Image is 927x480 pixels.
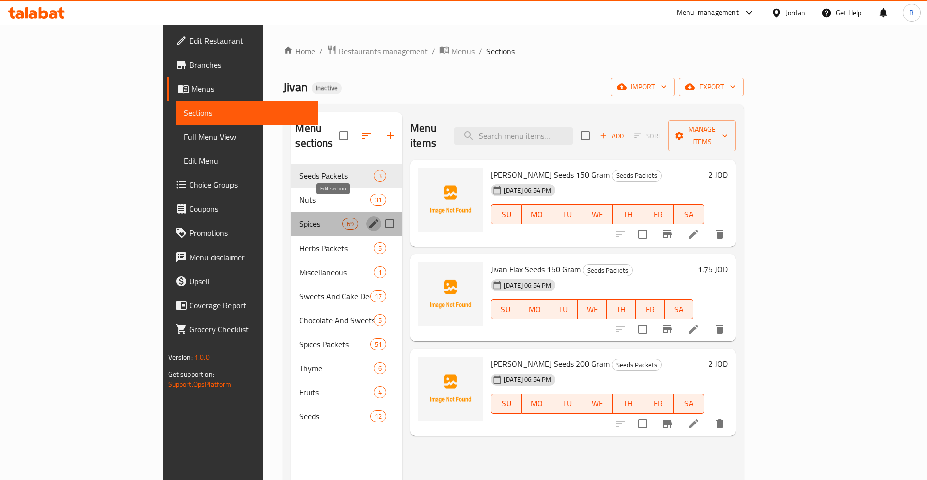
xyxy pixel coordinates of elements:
[319,45,323,57] li: /
[619,81,667,93] span: import
[371,412,386,421] span: 12
[167,29,318,53] a: Edit Restaurant
[643,394,674,414] button: FR
[167,293,318,317] a: Coverage Report
[167,221,318,245] a: Promotions
[410,121,442,151] h2: Menu items
[500,375,555,384] span: [DATE] 06:54 PM
[374,242,386,254] div: items
[370,194,386,206] div: items
[176,101,318,125] a: Sections
[556,207,579,222] span: TU
[612,170,662,182] div: Seeds Packets
[596,128,628,144] button: Add
[299,170,374,182] span: Seeds Packets
[418,357,483,421] img: Jivan Quinoa Seeds 200 Gram
[327,45,428,58] a: Restaurants management
[299,410,370,422] div: Seeds
[189,35,310,47] span: Edit Restaurant
[586,207,609,222] span: WE
[668,120,736,151] button: Manage items
[370,338,386,350] div: items
[167,77,318,101] a: Menus
[786,7,805,18] div: Jordan
[291,260,402,284] div: Miscellaneous1
[665,299,694,319] button: SA
[628,128,668,144] span: Select section first
[176,149,318,173] a: Edit Menu
[184,155,310,167] span: Edit Menu
[432,45,435,57] li: /
[374,266,386,278] div: items
[374,364,386,373] span: 6
[291,212,402,236] div: Spices69edit
[374,362,386,374] div: items
[299,242,374,254] div: Herbs Packets
[500,186,555,195] span: [DATE] 06:54 PM
[378,124,402,148] button: Add section
[611,302,632,317] span: TH
[687,81,736,93] span: export
[708,412,732,436] button: delete
[708,357,728,371] h6: 2 JOD
[674,204,705,224] button: SA
[299,290,370,302] div: Sweets And Cake Decoration Packets
[370,410,386,422] div: items
[354,124,378,148] span: Sort sections
[553,302,574,317] span: TU
[643,204,674,224] button: FR
[655,317,679,341] button: Branch-specific-item
[374,268,386,277] span: 1
[575,125,596,146] span: Select section
[299,218,342,230] span: Spices
[617,207,639,222] span: TH
[583,265,632,276] span: Seeds Packets
[655,222,679,247] button: Branch-specific-item
[647,207,670,222] span: FR
[283,45,744,58] nav: breadcrumb
[582,204,613,224] button: WE
[617,396,639,411] span: TH
[184,131,310,143] span: Full Menu View
[687,228,700,241] a: Edit menu item
[598,130,625,142] span: Add
[291,188,402,212] div: Nuts31
[491,356,610,371] span: [PERSON_NAME] Seeds 200 Gram
[374,171,386,181] span: 3
[291,284,402,308] div: Sweets And Cake Decoration Packets17
[676,123,728,148] span: Manage items
[612,359,661,371] span: Seeds Packets
[167,197,318,221] a: Coupons
[299,362,374,374] span: Thyme
[495,396,518,411] span: SU
[708,317,732,341] button: delete
[578,299,607,319] button: WE
[299,266,374,278] span: Miscellaneous
[607,299,636,319] button: TH
[418,262,483,326] img: Jivan Flax Seeds 150 Gram
[491,394,522,414] button: SU
[374,170,386,182] div: items
[612,359,662,371] div: Seeds Packets
[167,269,318,293] a: Upsell
[189,179,310,191] span: Choice Groups
[698,262,728,276] h6: 1.75 JOD
[191,83,310,95] span: Menus
[167,317,318,341] a: Grocery Checklist
[632,319,653,340] span: Select to update
[552,204,583,224] button: TU
[291,236,402,260] div: Herbs Packets5
[299,338,370,350] div: Spices Packets
[291,404,402,428] div: Seeds12
[582,302,603,317] span: WE
[291,380,402,404] div: Fruits4
[479,45,482,57] li: /
[549,299,578,319] button: TU
[556,396,579,411] span: TU
[189,275,310,287] span: Upsell
[371,292,386,301] span: 17
[678,396,701,411] span: SA
[582,394,613,414] button: WE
